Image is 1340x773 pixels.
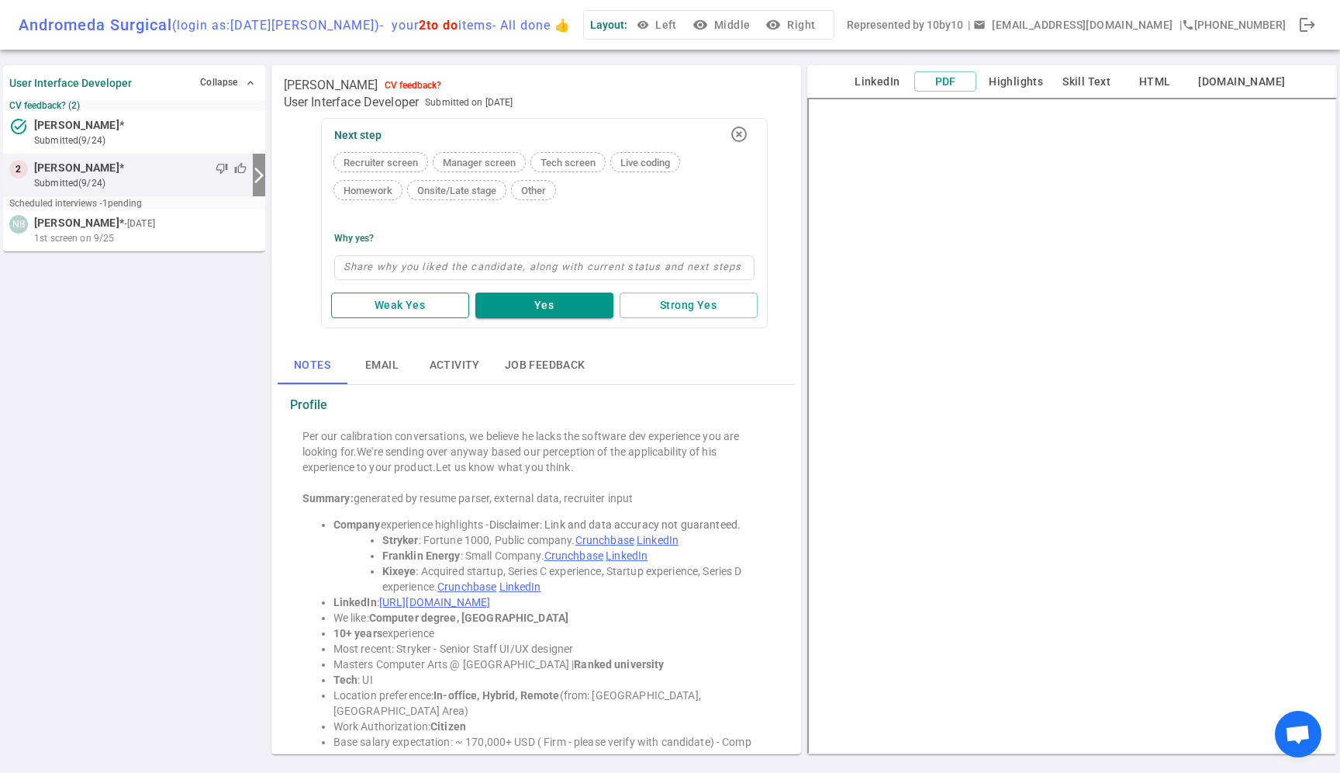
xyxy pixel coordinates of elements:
[9,117,28,136] i: task_alt
[973,19,986,31] span: email
[689,11,756,40] button: visibilityMiddle
[172,18,380,33] span: (login as: [DATE][PERSON_NAME] )
[333,626,770,641] li: experience
[34,117,119,133] span: [PERSON_NAME]
[419,18,458,33] span: 2 to do
[278,347,795,384] div: basic tabs example
[333,594,770,610] li: :
[489,518,741,531] span: Disclaimer: Link and data accuracy not guaranteed.
[333,657,770,672] li: Masters Computer Arts @ [GEOGRAPHIC_DATA] |
[34,160,119,176] span: [PERSON_NAME]
[196,71,259,94] button: Collapse
[534,157,602,168] span: Tech screen
[302,492,354,504] strong: Summary:
[1292,9,1323,40] div: Done
[914,71,976,92] button: PDF
[382,549,461,562] strong: Franklin Energy
[492,347,598,384] button: Job feedback
[1182,19,1194,31] i: phone
[19,16,571,34] div: Andromeda Surgical
[302,490,770,506] div: generated by resume parser, external data, recruiter input
[437,581,496,593] a: Crunchbase
[284,95,420,110] span: User Interface Developer
[284,78,378,93] span: [PERSON_NAME]
[730,125,748,144] i: highlight_off
[347,347,417,384] button: Email
[574,658,664,671] strong: Ranked university
[334,129,382,141] span: Next step
[606,549,648,562] a: LinkedIn
[475,293,613,318] button: Yes
[9,100,259,111] small: CV feedback? (2)
[333,674,358,686] strong: Tech
[385,80,441,91] div: CV feedback?
[544,549,603,562] a: Crunchbase
[433,689,559,702] strong: In-office, Hybrid, Remote
[333,641,770,657] li: Most recent: Stryker - Senior Staff UI/UX designer
[234,162,247,175] span: thumb_up
[9,160,28,179] div: 2
[1055,72,1117,92] button: Skill Text
[692,17,708,33] i: visibility
[333,517,770,532] li: experience highlights -
[382,563,770,594] li: : Acquired startup, Series C experience, Startup experience, Series D experience.
[334,233,374,244] div: Why Yes?
[620,293,758,318] button: Strong Yes
[382,534,419,546] strong: Stryker
[302,428,770,475] div: Per our calibration conversations, we believe he lacks the software dev experience you are lookin...
[515,185,552,196] span: Other
[216,162,228,175] span: thumb_down
[333,518,381,531] strong: Company
[411,185,502,196] span: Onsite/Late stage
[337,157,424,168] span: Recruiter screen
[983,72,1049,92] button: Highlights
[765,17,781,33] i: visibility
[846,72,908,92] button: LinkedIn
[369,612,568,624] strong: Computer degree, [GEOGRAPHIC_DATA]
[637,534,679,546] a: LinkedIn
[590,19,627,31] span: Layout:
[333,596,377,608] strong: LinkedIn
[379,596,490,608] a: [URL][DOMAIN_NAME]
[634,11,683,40] button: Left
[437,157,522,168] span: Manager screen
[1192,72,1291,92] button: [DOMAIN_NAME]
[244,77,257,89] span: expand_less
[9,198,142,209] small: Scheduled interviews - 1 pending
[382,532,770,548] li: : Fortune 1000, Public company.
[575,534,634,546] a: Crunchbase
[417,347,492,384] button: Activity
[34,231,114,245] span: 1st screen on 9/25
[9,77,132,89] strong: User Interface Developer
[380,18,571,33] span: - your items - All done 👍
[425,95,513,110] span: Submitted on [DATE]
[637,19,649,31] span: visibility
[124,217,155,231] small: - [DATE]
[333,610,770,626] li: We like:
[331,293,469,318] button: Weak Yes
[34,133,259,147] small: submitted (9/24)
[290,397,328,413] strong: Profile
[34,176,247,190] small: submitted (9/24)
[333,688,770,719] li: Location preference: (from: [GEOGRAPHIC_DATA], [GEOGRAPHIC_DATA] Area)
[333,719,770,734] li: Work Authorization:
[382,565,416,577] strong: Kixeye
[337,185,399,196] span: Homework
[382,548,770,563] li: : Small Company.
[333,627,382,640] strong: 10+ years
[1124,72,1186,92] button: HTML
[499,581,541,593] a: LinkedIn
[333,734,770,765] li: Base salary expectation: ~ 170,000+ USD ( Firm - please verify with candidate) - Comp Target: $17...
[9,215,28,234] div: NB
[278,347,347,384] button: Notes
[1275,711,1321,757] div: Open chat
[250,166,268,185] i: arrow_forward_ios
[762,11,821,40] button: visibilityRight
[1298,16,1317,34] span: logout
[333,672,770,688] li: : UI
[430,720,466,733] strong: Citizen
[614,157,676,168] span: Live coding
[847,11,1285,40] div: Represented by 10by10 | | [PHONE_NUMBER]
[970,11,1179,40] button: Open a message box
[807,98,1337,754] iframe: candidate_document_preview__iframe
